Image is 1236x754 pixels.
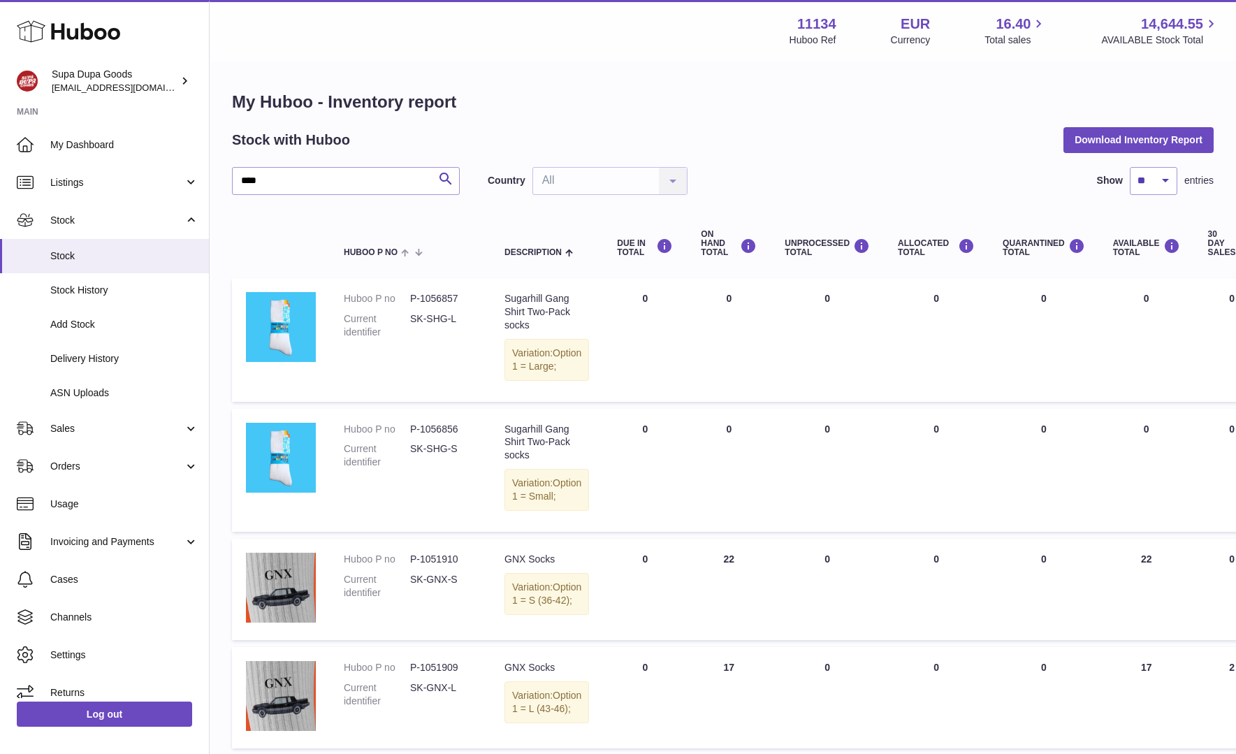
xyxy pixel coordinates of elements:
[617,238,673,257] div: DUE IN TOTAL
[1041,423,1047,435] span: 0
[50,498,198,511] span: Usage
[410,553,477,566] dd: P-1051910
[52,68,177,94] div: Supa Dupa Goods
[50,460,184,473] span: Orders
[344,312,410,339] dt: Current identifier
[410,312,477,339] dd: SK-SHG-L
[1003,238,1085,257] div: QUARANTINED Total
[232,131,350,150] h2: Stock with Huboo
[1063,127,1214,152] button: Download Inventory Report
[504,573,589,615] div: Variation:
[687,278,771,401] td: 0
[701,230,757,258] div: ON HAND Total
[790,34,836,47] div: Huboo Ref
[50,686,198,699] span: Returns
[410,681,477,708] dd: SK-GNX-L
[512,347,581,372] span: Option 1 = Large;
[344,423,410,436] dt: Huboo P no
[504,661,589,674] div: GNX Socks
[344,661,410,674] dt: Huboo P no
[884,278,989,401] td: 0
[504,423,589,463] div: Sugarhill Gang Shirt Two-Pack socks
[1099,647,1194,748] td: 17
[512,690,581,714] span: Option 1 = L (43-46);
[410,661,477,674] dd: P-1051909
[891,34,931,47] div: Currency
[344,681,410,708] dt: Current identifier
[50,573,198,586] span: Cases
[1099,409,1194,532] td: 0
[50,535,184,549] span: Invoicing and Payments
[603,539,687,640] td: 0
[901,15,930,34] strong: EUR
[410,442,477,469] dd: SK-SHG-S
[884,409,989,532] td: 0
[504,339,589,381] div: Variation:
[884,647,989,748] td: 0
[50,176,184,189] span: Listings
[884,539,989,640] td: 0
[344,442,410,469] dt: Current identifier
[1099,539,1194,640] td: 22
[504,248,562,257] span: Description
[984,15,1047,47] a: 16.40 Total sales
[50,214,184,227] span: Stock
[504,292,589,332] div: Sugarhill Gang Shirt Two-Pack socks
[246,661,316,731] img: product image
[1141,15,1203,34] span: 14,644.55
[50,138,198,152] span: My Dashboard
[512,581,581,606] span: Option 1 = S (36-42);
[50,648,198,662] span: Settings
[687,409,771,532] td: 0
[984,34,1047,47] span: Total sales
[603,409,687,532] td: 0
[410,423,477,436] dd: P-1056856
[50,422,184,435] span: Sales
[246,553,316,623] img: product image
[344,573,410,600] dt: Current identifier
[1041,553,1047,565] span: 0
[410,292,477,305] dd: P-1056857
[1041,293,1047,304] span: 0
[246,292,316,362] img: product image
[344,292,410,305] dt: Huboo P no
[1113,238,1180,257] div: AVAILABLE Total
[1097,174,1123,187] label: Show
[50,249,198,263] span: Stock
[603,647,687,748] td: 0
[50,352,198,365] span: Delivery History
[771,278,884,401] td: 0
[344,553,410,566] dt: Huboo P no
[344,248,398,257] span: Huboo P no
[1041,662,1047,673] span: 0
[785,238,870,257] div: UNPROCESSED Total
[996,15,1031,34] span: 16.40
[1101,15,1219,47] a: 14,644.55 AVAILABLE Stock Total
[687,647,771,748] td: 17
[17,702,192,727] a: Log out
[17,71,38,92] img: hello@slayalldayofficial.com
[771,647,884,748] td: 0
[797,15,836,34] strong: 11134
[504,681,589,723] div: Variation:
[246,423,316,493] img: product image
[687,539,771,640] td: 22
[771,409,884,532] td: 0
[504,553,589,566] div: GNX Socks
[50,386,198,400] span: ASN Uploads
[488,174,525,187] label: Country
[1184,174,1214,187] span: entries
[898,238,975,257] div: ALLOCATED Total
[410,573,477,600] dd: SK-GNX-S
[771,539,884,640] td: 0
[1101,34,1219,47] span: AVAILABLE Stock Total
[504,469,589,511] div: Variation:
[50,318,198,331] span: Add Stock
[1099,278,1194,401] td: 0
[232,91,1214,113] h1: My Huboo - Inventory report
[50,611,198,624] span: Channels
[50,284,198,297] span: Stock History
[603,278,687,401] td: 0
[52,82,205,93] span: [EMAIL_ADDRESS][DOMAIN_NAME]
